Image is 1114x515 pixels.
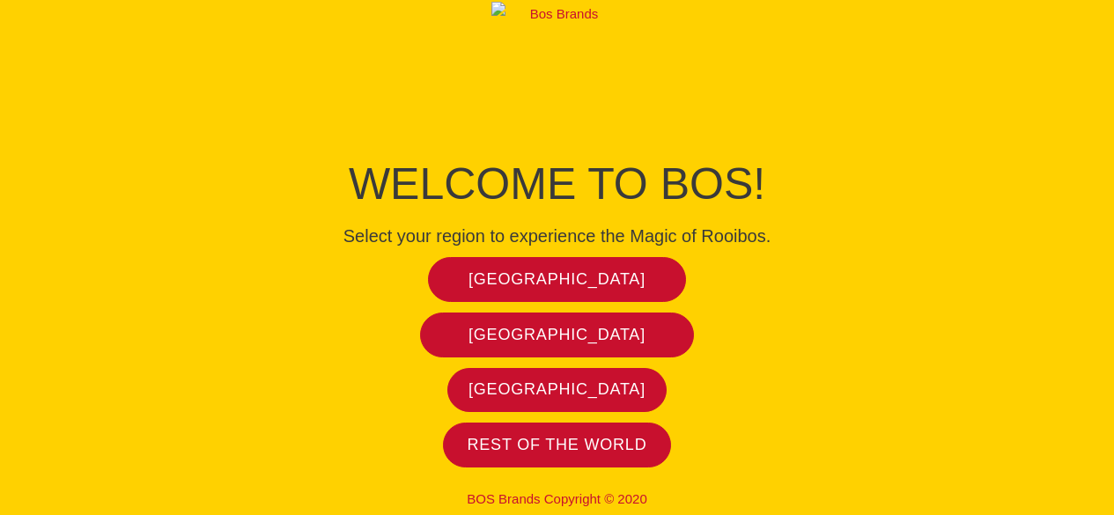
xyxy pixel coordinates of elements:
[161,153,954,215] h1: Welcome to BOS!
[443,423,672,467] a: Rest of the world
[161,225,954,246] h4: Select your region to experience the Magic of Rooibos.
[428,257,686,302] a: [GEOGRAPHIC_DATA]
[468,379,646,400] span: [GEOGRAPHIC_DATA]
[491,2,623,134] img: Bos Brands
[447,368,668,413] a: [GEOGRAPHIC_DATA]
[468,435,647,455] span: Rest of the world
[420,313,694,357] a: [GEOGRAPHIC_DATA]
[468,325,646,345] span: [GEOGRAPHIC_DATA]
[161,491,954,507] p: BOS Brands Copyright © 2020
[468,269,646,290] span: [GEOGRAPHIC_DATA]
